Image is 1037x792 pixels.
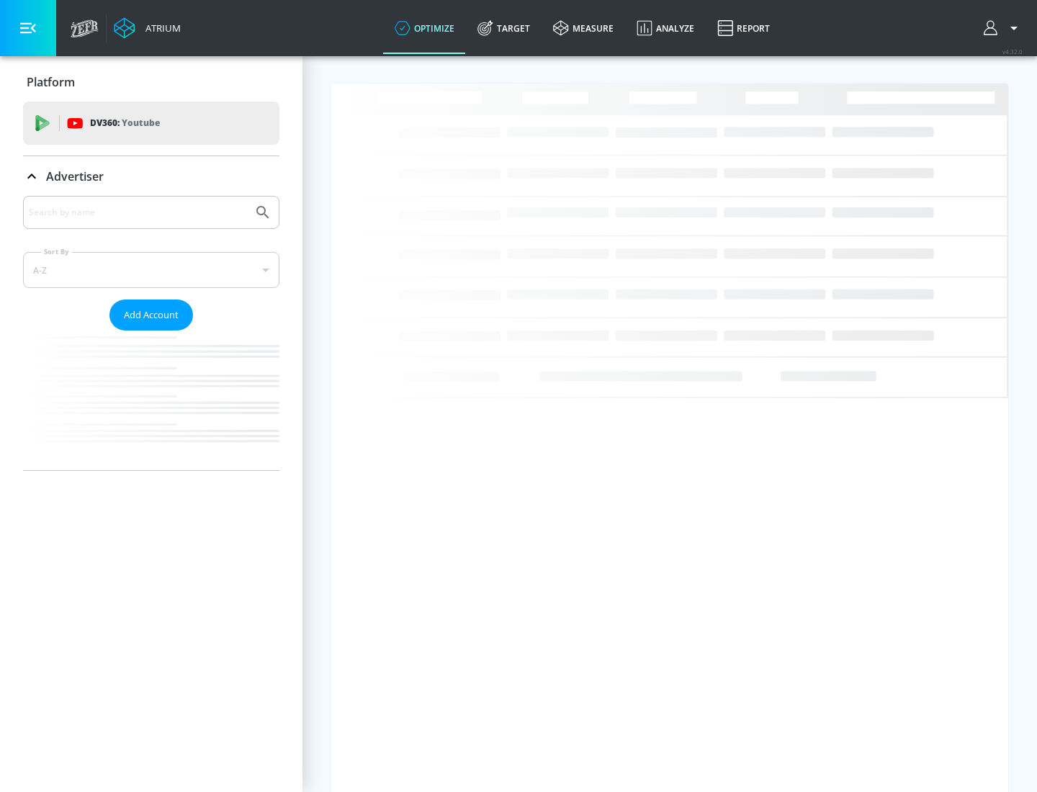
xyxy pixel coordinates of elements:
a: Report [706,2,781,54]
p: Youtube [122,115,160,130]
div: Platform [23,62,279,102]
div: Advertiser [23,156,279,197]
a: measure [542,2,625,54]
a: Analyze [625,2,706,54]
span: Add Account [124,307,179,323]
nav: list of Advertiser [23,330,279,470]
label: Sort By [41,247,72,256]
p: DV360: [90,115,160,131]
p: Advertiser [46,168,104,184]
p: Platform [27,74,75,90]
button: Add Account [109,300,193,330]
div: DV360: Youtube [23,102,279,145]
a: Target [466,2,542,54]
div: Atrium [140,22,181,35]
span: v 4.32.0 [1002,48,1023,55]
div: A-Z [23,252,279,288]
a: optimize [383,2,466,54]
input: Search by name [29,203,247,222]
div: Advertiser [23,196,279,470]
a: Atrium [114,17,181,39]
